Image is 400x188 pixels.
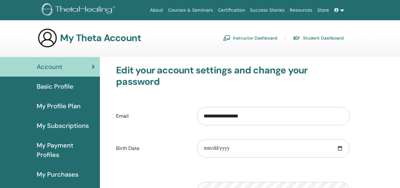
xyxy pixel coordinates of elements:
[37,170,78,179] span: My Purchases
[116,65,350,87] h3: Edit your account settings and change your password
[37,121,89,130] span: My Subscriptions
[293,35,300,41] img: graduation-cap.svg
[215,4,247,16] a: Certification
[223,33,277,43] a: Instructor Dashboard
[287,4,315,16] a: Resources
[293,33,344,43] a: Student Dashboard
[111,110,192,122] label: Email
[42,3,117,17] img: logo.png
[147,4,165,16] a: About
[37,28,58,48] img: generic-user-icon.jpg
[248,4,287,16] a: Success Stories
[111,142,192,154] label: Birth Date
[60,32,141,44] h3: My Theta Account
[37,101,81,111] span: My Profile Plan
[37,141,95,160] span: My Payment Profiles
[37,82,73,91] span: Basic Profile
[37,62,62,72] span: Account
[223,35,231,41] img: chalkboard-teacher.svg
[315,4,332,16] a: Store
[166,4,216,16] a: Courses & Seminars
